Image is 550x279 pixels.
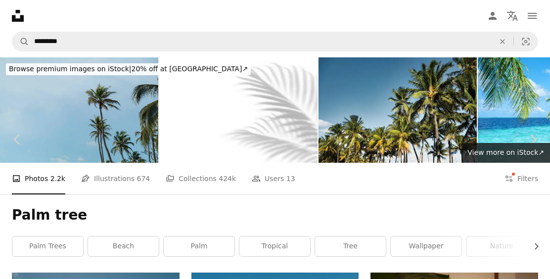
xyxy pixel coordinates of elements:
[527,236,538,256] button: scroll list to the right
[88,236,159,256] a: beach
[391,236,461,256] a: wallpaper
[166,163,236,194] a: Collections 424k
[504,163,538,194] button: Filters
[286,173,295,184] span: 13
[483,6,503,26] a: Log in / Sign up
[9,65,131,73] span: Browse premium images on iStock |
[252,163,295,194] a: Users 13
[12,10,24,22] a: Home — Unsplash
[315,236,386,256] a: tree
[12,32,538,51] form: Find visuals sitewide
[164,236,234,256] a: palm
[522,6,542,26] button: Menu
[9,65,248,73] span: 20% off at [GEOGRAPHIC_DATA] ↗
[159,57,318,163] img: Shadow tropics palm leaves composition on white backgrounds 3d rendering
[12,236,83,256] a: palm trees
[514,32,538,51] button: Visual search
[239,236,310,256] a: tropical
[492,32,513,51] button: Clear
[467,148,544,156] span: View more on iStock ↗
[319,57,477,163] img: South Beach Palm Trees Florida USA
[137,173,150,184] span: 674
[466,236,537,256] a: nature
[12,206,538,224] h1: Palm tree
[503,6,522,26] button: Language
[12,32,29,51] button: Search Unsplash
[515,92,550,187] a: Next
[461,143,550,163] a: View more on iStock↗
[81,163,150,194] a: Illustrations 674
[219,173,236,184] span: 424k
